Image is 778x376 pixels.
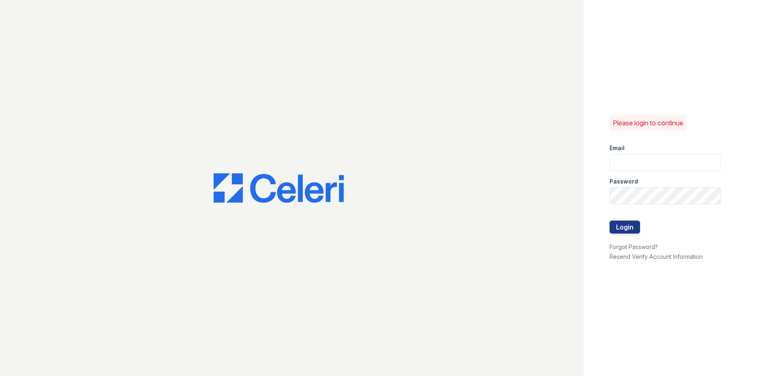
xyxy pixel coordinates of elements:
label: Password [610,177,638,186]
p: Please login to continue [613,118,683,128]
a: Forgot Password? [610,243,658,250]
a: Resend Verify Account Information [610,253,703,260]
img: CE_Logo_Blue-a8612792a0a2168367f1c8372b55b34899dd931a85d93a1a3d3e32e68fde9ad4.png [214,173,344,203]
label: Email [610,144,625,152]
button: Login [610,221,640,234]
